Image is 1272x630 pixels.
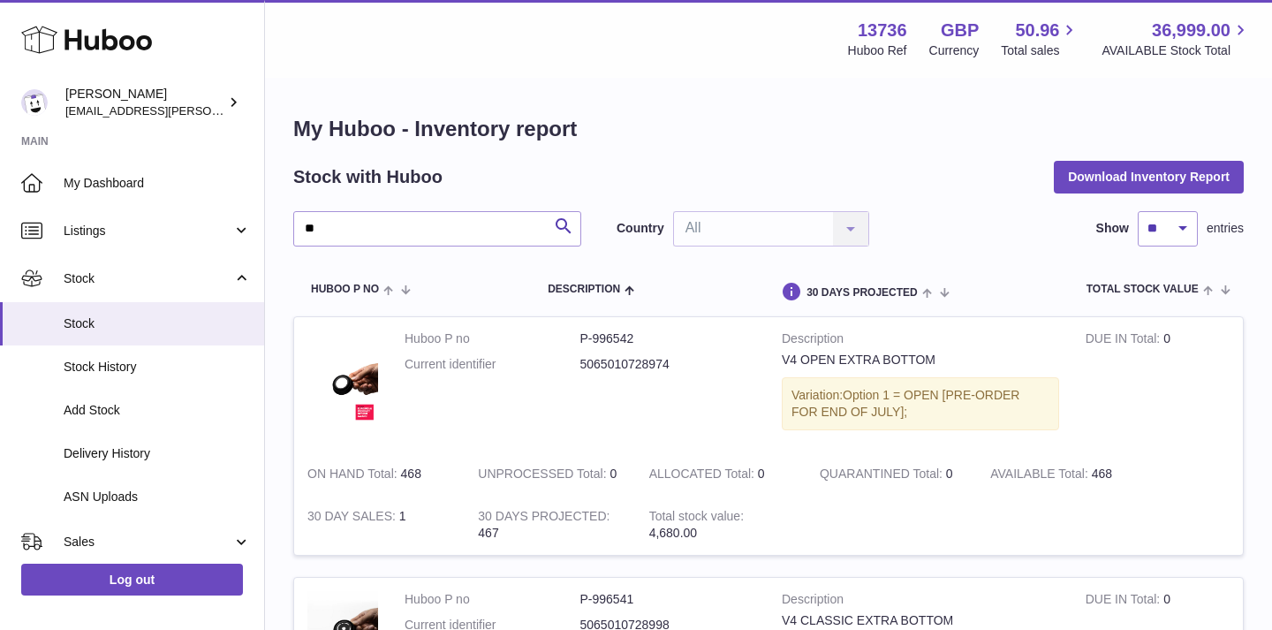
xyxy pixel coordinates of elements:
[941,19,979,42] strong: GBP
[64,175,251,192] span: My Dashboard
[294,495,465,555] td: 1
[636,452,806,496] td: 0
[64,315,251,332] span: Stock
[1015,19,1059,42] span: 50.96
[64,359,251,376] span: Stock History
[1102,19,1251,59] a: 36,999.00 AVAILABLE Stock Total
[465,495,635,555] td: 467
[1152,19,1230,42] span: 36,999.00
[977,452,1147,496] td: 468
[64,402,251,419] span: Add Stock
[1054,161,1244,193] button: Download Inventory Report
[1086,284,1199,295] span: Total stock value
[1072,317,1243,452] td: 0
[65,86,224,119] div: [PERSON_NAME]
[929,42,980,59] div: Currency
[405,591,580,608] dt: Huboo P no
[806,287,918,299] span: 30 DAYS PROJECTED
[405,330,580,347] dt: Huboo P no
[791,388,1019,419] span: Option 1 = OPEN [PRE-ORDER FOR END OF JULY];
[465,452,635,496] td: 0
[782,591,1059,612] strong: Description
[478,509,609,528] strong: 30 DAYS PROJECTED
[580,330,756,347] dd: P-996542
[580,356,756,373] dd: 5065010728974
[848,42,907,59] div: Huboo Ref
[21,564,243,596] a: Log out
[1096,220,1129,237] label: Show
[1001,42,1079,59] span: Total sales
[649,509,744,528] strong: Total stock value
[307,330,378,425] img: product image
[1086,592,1163,611] strong: DUE IN Total
[405,356,580,373] dt: Current identifier
[990,467,1091,485] strong: AVAILABLE Total
[65,103,354,118] span: [EMAIL_ADDRESS][PERSON_NAME][DOMAIN_NAME]
[294,452,465,496] td: 468
[64,270,232,287] span: Stock
[782,377,1059,430] div: Variation:
[64,489,251,505] span: ASN Uploads
[782,330,1059,352] strong: Description
[1086,331,1163,350] strong: DUE IN Total
[820,467,946,485] strong: QUARANTINED Total
[64,534,232,550] span: Sales
[548,284,620,295] span: Description
[307,467,401,485] strong: ON HAND Total
[64,445,251,462] span: Delivery History
[858,19,907,42] strong: 13736
[64,223,232,239] span: Listings
[1207,220,1244,237] span: entries
[617,220,664,237] label: Country
[1001,19,1079,59] a: 50.96 Total sales
[1102,42,1251,59] span: AVAILABLE Stock Total
[946,467,953,481] span: 0
[307,509,399,528] strong: 30 DAY SALES
[649,526,698,540] span: 4,680.00
[478,467,609,485] strong: UNPROCESSED Total
[782,612,1059,629] div: V4 CLASSIC EXTRA BOTTOM
[293,165,443,189] h2: Stock with Huboo
[311,284,379,295] span: Huboo P no
[649,467,758,485] strong: ALLOCATED Total
[293,115,1244,143] h1: My Huboo - Inventory report
[21,89,48,116] img: horia@orea.uk
[580,591,756,608] dd: P-996541
[782,352,1059,368] div: V4 OPEN EXTRA BOTTOM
